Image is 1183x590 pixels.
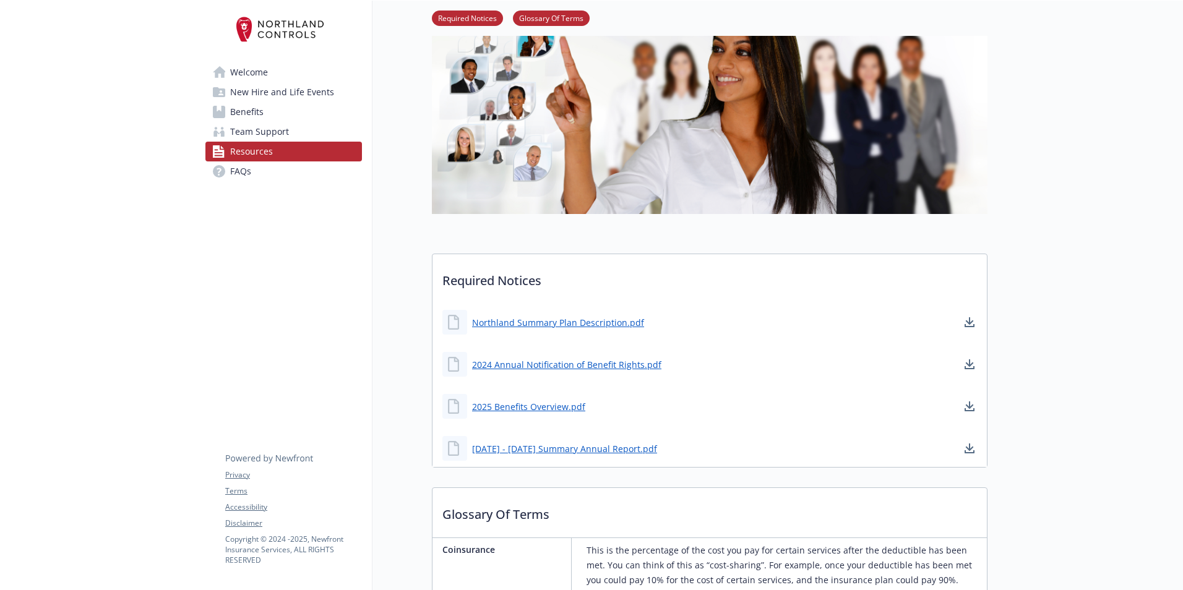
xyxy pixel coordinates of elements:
[962,315,977,330] a: download document
[225,485,361,497] a: Terms
[432,12,503,24] a: Required Notices
[205,161,362,181] a: FAQs
[230,82,334,102] span: New Hire and Life Events
[230,122,289,142] span: Team Support
[225,469,361,481] a: Privacy
[225,502,361,513] a: Accessibility
[432,488,987,534] p: Glossary Of Terms
[962,441,977,456] a: download document
[205,142,362,161] a: Resources
[432,254,987,300] p: Required Notices
[472,316,644,329] a: Northland Summary Plan Description.pdf
[962,399,977,414] a: download document
[442,543,566,556] p: Coinsurance
[230,102,264,122] span: Benefits
[205,82,362,102] a: New Hire and Life Events
[205,62,362,82] a: Welcome
[962,357,977,372] a: download document
[472,442,657,455] a: [DATE] - [DATE] Summary Annual Report.pdf
[230,142,273,161] span: Resources
[225,518,361,529] a: Disclaimer
[472,358,661,371] a: 2024 Annual Notification of Benefit Rights.pdf
[205,122,362,142] a: Team Support
[225,534,361,565] p: Copyright © 2024 - 2025 , Newfront Insurance Services, ALL RIGHTS RESERVED
[230,161,251,181] span: FAQs
[205,102,362,122] a: Benefits
[513,12,590,24] a: Glossary Of Terms
[472,400,585,413] a: 2025 Benefits Overview.pdf
[230,62,268,82] span: Welcome
[587,543,982,588] p: This is the percentage of the cost you pay for certain services after the deductible has been met...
